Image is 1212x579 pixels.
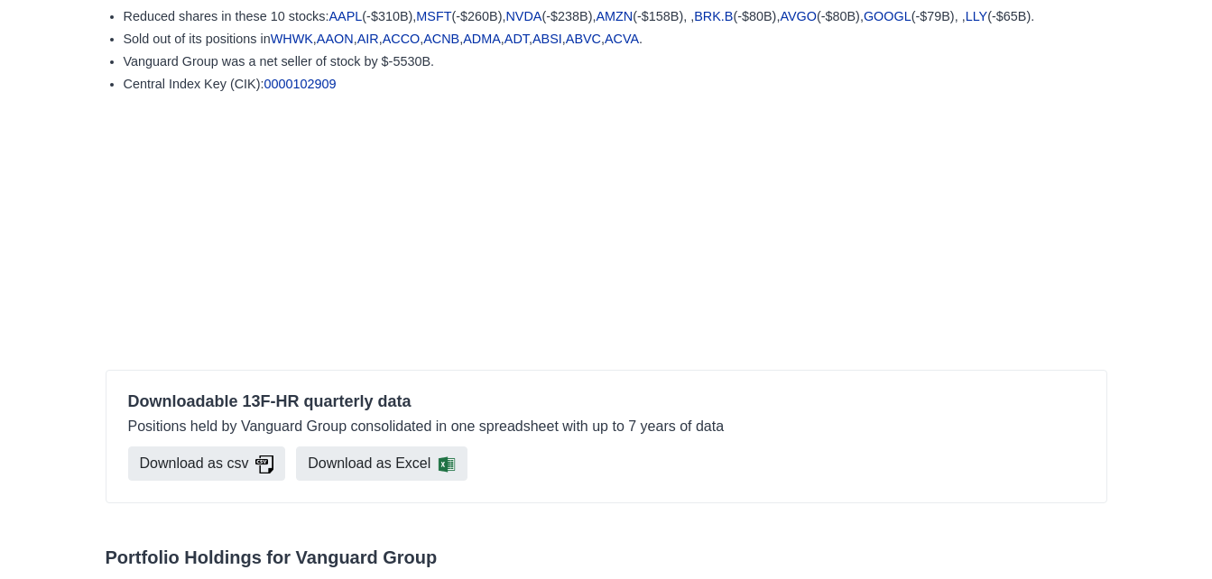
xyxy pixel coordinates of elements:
a: AAPL [328,9,362,23]
p: Positions held by Vanguard Group consolidated in one spreadsheet with up to 7 years of data [128,416,1085,437]
img: Download consolidated filings xlsx [438,455,456,473]
a: ABVC [566,32,601,46]
a: Download as Excel [296,446,467,481]
a: BRK.B [694,9,733,23]
a: AIR [357,32,379,46]
a: Download as csv [128,446,285,481]
a: ACNB [423,32,459,46]
a: 0000102909 [264,77,336,91]
a: GOOGL [864,9,911,23]
li: Central Index Key (CIK): [124,75,1107,93]
a: MSFT [416,9,451,23]
h4: Downloadable 13F-HR quarterly data [128,392,1085,412]
a: WHWK [271,32,313,46]
a: AVGO [780,9,817,23]
a: ACVA [605,32,639,46]
a: NVDA [505,9,541,23]
iframe: Advertisement [106,108,1107,361]
li: Reduced shares in these 10 stocks: (-$310B), (-$260B), (-$238B), (-$158B), , (-$80B), (-$80B), (-... [124,7,1107,25]
a: ADT [504,32,529,46]
li: Sold out of its positions in , , , , , , , , , . [124,30,1107,48]
a: AMZN [596,9,633,23]
a: LLY [966,9,988,23]
a: ADMA [463,32,501,46]
li: Vanguard Group was a net seller of stock by $-5530B. [124,52,1107,70]
a: ABSI [532,32,562,46]
img: Download consolidated filings csv [255,455,273,473]
a: AAON [317,32,354,46]
a: ACCO [383,32,421,46]
h3: Portfolio Holdings for Vanguard Group [106,547,1107,568]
